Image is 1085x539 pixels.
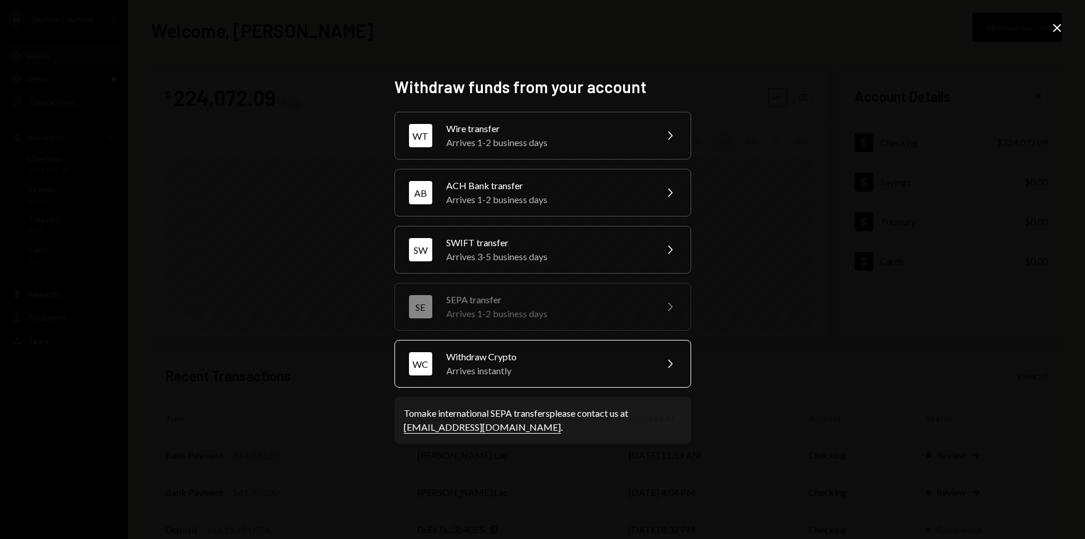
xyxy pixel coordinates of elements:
div: Arrives instantly [446,364,649,378]
div: SW [409,238,432,261]
h2: Withdraw funds from your account [394,76,691,98]
div: SWIFT transfer [446,236,649,250]
div: Wire transfer [446,122,649,136]
div: To make international SEPA transfers please contact us at . [404,406,682,434]
div: Arrives 1-2 business days [446,307,649,321]
div: Arrives 3-5 business days [446,250,649,264]
div: AB [409,181,432,204]
button: SESEPA transferArrives 1-2 business days [394,283,691,331]
a: [EMAIL_ADDRESS][DOMAIN_NAME] [404,421,561,434]
div: Arrives 1-2 business days [446,193,649,207]
div: SE [409,295,432,318]
div: Withdraw Crypto [446,350,649,364]
button: WTWire transferArrives 1-2 business days [394,112,691,159]
button: ABACH Bank transferArrives 1-2 business days [394,169,691,217]
div: ACH Bank transfer [446,179,649,193]
button: WCWithdraw CryptoArrives instantly [394,340,691,388]
div: WT [409,124,432,147]
div: Arrives 1-2 business days [446,136,649,150]
div: SEPA transfer [446,293,649,307]
div: WC [409,352,432,375]
button: SWSWIFT transferArrives 3-5 business days [394,226,691,274]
